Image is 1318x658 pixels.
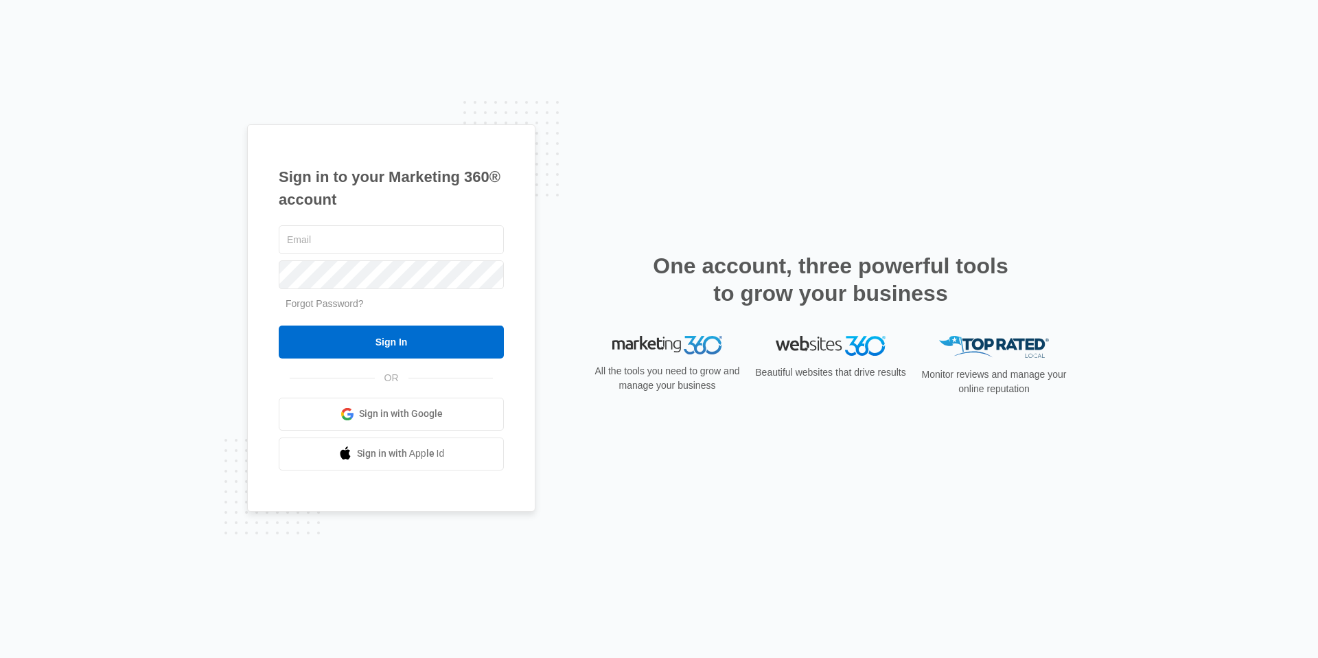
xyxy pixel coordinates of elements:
[375,371,408,385] span: OR
[612,336,722,355] img: Marketing 360
[279,225,504,254] input: Email
[649,252,1013,307] h2: One account, three powerful tools to grow your business
[359,407,443,421] span: Sign in with Google
[776,336,886,356] img: Websites 360
[279,438,504,470] a: Sign in with Apple Id
[286,298,364,309] a: Forgot Password?
[357,446,445,461] span: Sign in with Apple Id
[279,166,504,211] h1: Sign in to your Marketing 360® account
[917,367,1071,396] p: Monitor reviews and manage your online reputation
[754,365,907,380] p: Beautiful websites that drive results
[279,326,504,359] input: Sign In
[279,398,504,431] a: Sign in with Google
[590,364,744,393] p: All the tools you need to grow and manage your business
[939,336,1049,359] img: Top Rated Local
